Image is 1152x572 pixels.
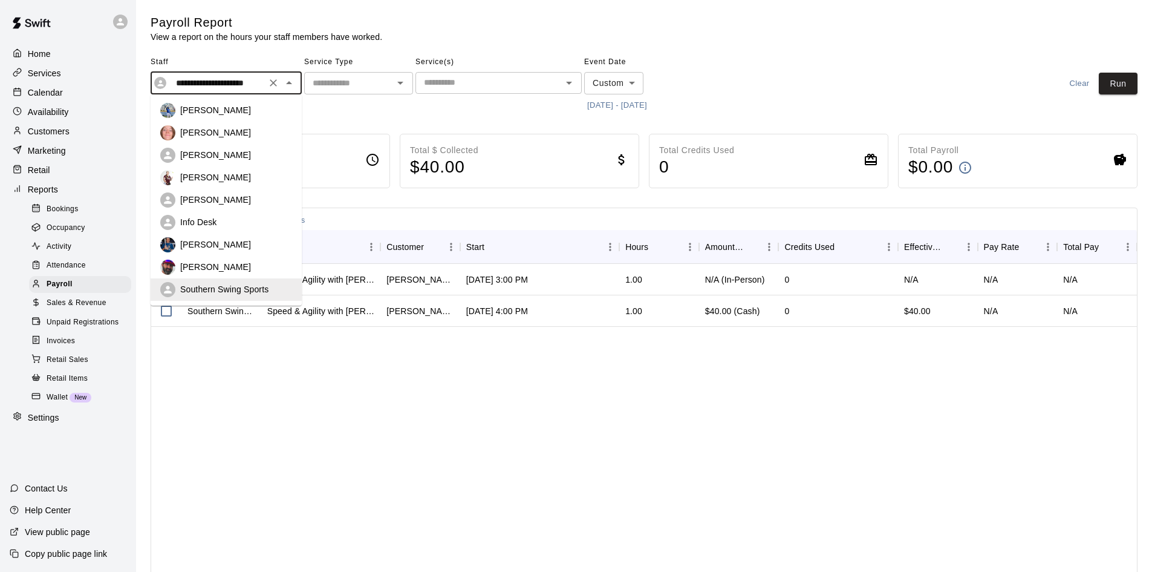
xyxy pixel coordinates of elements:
[466,305,528,317] div: Jul 28, 2025, 4:00 PM
[1119,238,1137,256] button: Menu
[261,230,381,264] div: Service
[1060,73,1099,95] button: Clear
[705,230,744,264] div: Amount Paid
[187,305,255,317] div: Southern Swing Sports
[705,274,765,286] div: N/A (In-Person)
[1099,238,1116,255] button: Sort
[784,230,835,264] div: Credits Used
[47,373,88,385] span: Retail Items
[392,74,409,91] button: Open
[25,504,71,516] p: Help Center
[10,84,126,102] div: Calendar
[1039,238,1057,256] button: Menu
[29,332,136,350] a: Invoices
[659,157,734,178] h4: 0
[160,237,175,252] img: Barry Lyons
[1099,73,1137,95] button: Run
[415,53,582,72] span: Service(s)
[180,149,251,161] p: [PERSON_NAME]
[29,220,131,237] div: Occupancy
[898,295,978,327] div: $40.00
[267,274,375,286] div: Speed & Agility with Danae Fowler
[1019,238,1036,255] button: Sort
[1063,230,1099,264] div: Total Pay
[29,219,136,237] a: Occupancy
[29,276,131,293] div: Payroll
[601,238,619,256] button: Menu
[984,305,998,317] div: N/A
[943,238,960,255] button: Sort
[1057,230,1137,264] div: Total Pay
[29,314,131,331] div: Unpaid Registrations
[151,15,382,31] h5: Payroll Report
[29,201,131,218] div: Bookings
[386,230,424,264] div: Customer
[180,171,251,183] p: [PERSON_NAME]
[386,274,454,286] div: Kelly Lee
[180,194,251,206] p: [PERSON_NAME]
[908,144,972,157] p: Total Payroll
[29,295,131,312] div: Sales & Revenue
[584,72,643,94] div: Custom
[28,145,66,157] p: Marketing
[281,74,298,91] button: Close
[160,125,175,140] img: Lexi Tincknell
[778,230,898,264] div: Credits Used
[29,352,131,369] div: Retail Sales
[160,103,175,118] img: Parker Madden
[29,238,136,257] a: Activity
[28,183,58,196] p: Reports
[484,238,501,255] button: Sort
[180,283,268,295] p: Southern Swing Sports
[25,482,68,495] p: Contact Us
[10,103,126,121] a: Availability
[29,200,136,219] a: Bookings
[424,238,441,255] button: Sort
[960,238,978,256] button: Menu
[466,230,484,264] div: Start
[47,354,88,366] span: Retail Sales
[28,412,59,424] p: Settings
[28,67,61,79] p: Services
[180,216,217,228] p: Info Desk
[29,257,131,274] div: Attendance
[265,74,282,91] button: Clear
[10,409,126,427] a: Settings
[659,144,734,157] p: Total Credits Used
[460,230,619,264] div: Start
[362,238,380,256] button: Menu
[648,238,665,255] button: Sort
[1063,274,1078,286] div: N/A
[784,274,789,286] div: 0
[10,64,126,82] a: Services
[898,230,978,264] div: Effective Price
[160,170,175,185] img: Alexis Silkwood
[410,157,478,178] h4: $ 40.00
[28,106,69,118] p: Availability
[160,260,175,275] img: Jobe Allen
[47,278,73,291] span: Payroll
[10,161,126,179] a: Retail
[410,144,478,157] p: Total $ Collected
[29,388,136,407] a: WalletNew
[760,238,778,256] button: Menu
[25,548,107,560] p: Copy public page link
[151,53,302,72] span: Staff
[10,122,126,140] a: Customers
[29,350,136,369] a: Retail Sales
[625,305,642,317] div: 1.00
[784,305,789,317] div: 0
[835,238,851,255] button: Sort
[619,230,699,264] div: Hours
[625,274,642,286] div: 1.00
[10,180,126,199] a: Reports
[29,257,136,275] a: Attendance
[47,317,119,329] span: Unpaid Registrations
[29,370,131,387] div: Retail Items
[908,157,953,178] h4: $ 0.00
[984,230,1020,264] div: Pay Rate
[880,238,898,256] button: Menu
